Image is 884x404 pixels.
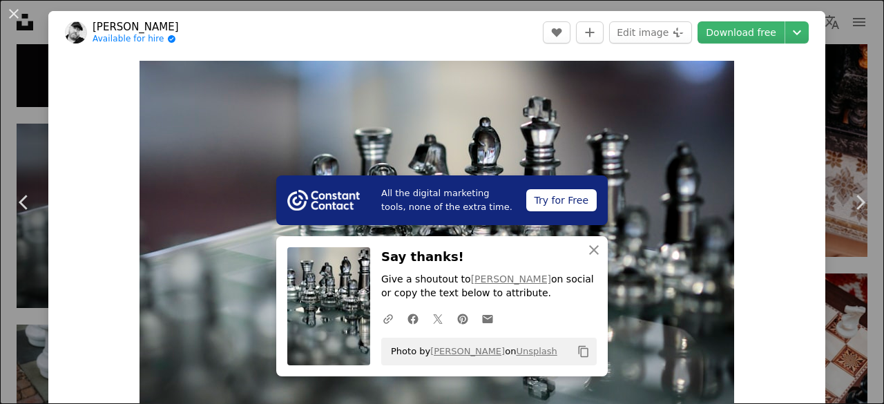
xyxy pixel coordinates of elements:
button: Edit image [609,21,692,44]
a: Share on Pinterest [450,305,475,332]
span: All the digital marketing tools, none of the extra time. [381,186,515,214]
a: [PERSON_NAME] [430,346,505,356]
button: Choose download size [785,21,809,44]
a: Next [836,136,884,269]
a: All the digital marketing tools, none of the extra time.Try for Free [276,175,608,225]
a: [PERSON_NAME] [471,273,551,285]
a: Download free [698,21,785,44]
a: Share over email [475,305,500,332]
a: Share on Facebook [401,305,425,332]
a: Share on Twitter [425,305,450,332]
img: file-1754318165549-24bf788d5b37 [287,190,360,211]
h3: Say thanks! [381,247,597,267]
p: Give a shoutout to on social or copy the text below to attribute. [381,273,597,300]
div: Try for Free [526,189,597,211]
button: Add to Collection [576,21,604,44]
a: [PERSON_NAME] [93,20,179,34]
a: Available for hire [93,34,179,45]
span: Photo by on [384,340,557,363]
img: Go to Pete Alexopoulos's profile [65,21,87,44]
button: Like [543,21,570,44]
button: Copy to clipboard [572,340,595,363]
a: Unsplash [516,346,557,356]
